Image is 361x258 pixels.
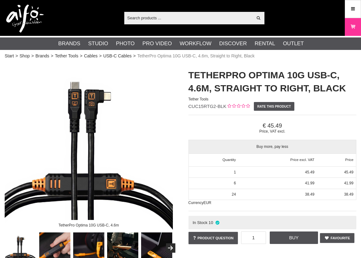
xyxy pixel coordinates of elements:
[16,53,18,59] span: >
[290,158,314,162] span: Price excl. VAT
[188,97,208,101] span: Tether Tools
[209,220,213,225] span: 10
[344,181,354,185] span: 41.99
[80,53,82,59] span: >
[305,181,314,185] span: 41.99
[5,53,14,59] a: Start
[345,158,353,162] span: Price
[58,40,80,48] a: Brands
[137,53,255,59] span: TetherPro Optima 10G USB-C, 4.6m, Straight to Right, Black
[234,181,236,185] span: 6
[188,69,357,95] h1: TetherPro Optima 10G USB-C, 4.6m, Straight to Right, Black
[84,53,98,59] a: Cables
[99,53,102,59] span: >
[31,53,34,59] span: >
[180,40,211,48] a: Workflow
[192,220,207,225] span: In Stock
[305,170,314,174] span: 45.49
[124,13,253,22] input: Search products ...
[53,220,124,231] div: TetherPro Optima 10G USB-C, 4.6m
[5,62,173,231] img: TetherPro Optima 10G USB-C, 4.6m
[103,53,131,59] a: USB-C Cables
[232,192,236,197] span: 24
[203,201,211,205] span: EUR
[215,220,220,225] i: In stock
[219,40,247,48] a: Discover
[305,192,314,197] span: 38.49
[166,243,175,253] button: Next
[189,140,356,153] span: Buy more, pay less
[188,201,204,205] span: Currency
[254,102,295,111] a: Rate this product
[133,53,135,59] span: >
[344,170,354,174] span: 45.49
[270,231,318,244] a: Buy
[226,103,250,110] div: Customer rating: 0
[88,40,108,48] a: Studio
[188,122,357,129] span: 45.49
[234,170,236,174] span: 1
[188,232,238,244] a: Product question
[344,192,354,197] span: 38.49
[188,129,357,134] span: Price, VAT excl.
[36,53,49,59] a: Brands
[116,40,135,48] a: Photo
[142,40,172,48] a: Pro Video
[55,53,78,59] a: Tether Tools
[283,40,304,48] a: Outlet
[222,158,236,162] span: Quantity
[6,5,44,33] img: logo.png
[20,53,30,59] a: Shop
[255,40,275,48] a: Rental
[320,233,354,243] a: Favourite
[51,53,53,59] span: >
[188,104,226,109] span: CUC15RTG2-BLK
